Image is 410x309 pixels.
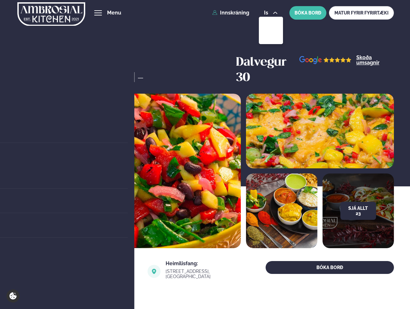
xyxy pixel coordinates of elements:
[289,6,326,20] button: BÓKA BORÐ
[212,10,249,16] a: Innskráning
[17,1,85,27] img: logo
[356,55,394,65] a: Skoða umsagnir
[148,265,160,278] img: image alt
[264,10,270,15] span: is
[246,94,394,168] img: image alt
[166,261,243,266] div: Heimilisfang:
[246,173,317,248] img: image alt
[166,269,243,279] div: [STREET_ADDRESS], [GEOGRAPHIC_DATA]
[6,289,20,303] a: Cookie settings
[340,202,376,220] button: Sjá allt 23
[94,9,102,17] button: hamburger
[259,10,283,15] button: is
[166,273,243,280] a: link
[329,6,394,20] a: MATUR FYRIR FYRIRTÆKI
[266,261,394,274] button: BÓKA BORÐ
[299,56,351,64] img: image alt
[236,55,299,86] h3: Dalvegur 30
